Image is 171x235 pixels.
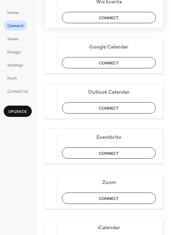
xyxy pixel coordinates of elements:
span: Home [7,10,19,16]
button: Connect [62,147,156,159]
span: Zoom [62,179,156,186]
span: Form [7,75,17,82]
a: Home [4,7,23,17]
span: Connect [99,15,119,21]
span: Connect [99,150,119,157]
span: Connect [99,105,119,111]
a: Settings [4,60,27,70]
span: Connect [99,195,119,202]
span: Outlook Calendar [62,89,156,95]
button: Connect [62,57,156,68]
button: Connect [62,193,156,204]
span: Connect [99,60,119,66]
span: Views [7,36,19,42]
a: Design [4,47,24,57]
button: Upgrade [4,106,32,117]
a: Contact Us [4,86,32,96]
button: Connect [62,102,156,114]
a: Views [4,34,22,44]
a: Form [4,73,20,83]
span: Contact Us [7,89,28,95]
span: Design [7,49,21,56]
span: iCalendar [62,224,156,231]
span: Upgrade [8,109,27,115]
span: Connect [7,23,24,29]
span: Settings [7,62,23,69]
span: Eventbrite [62,134,156,140]
a: Connect [4,20,27,31]
span: Google Calendar [62,44,156,50]
button: Connect [62,12,156,23]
